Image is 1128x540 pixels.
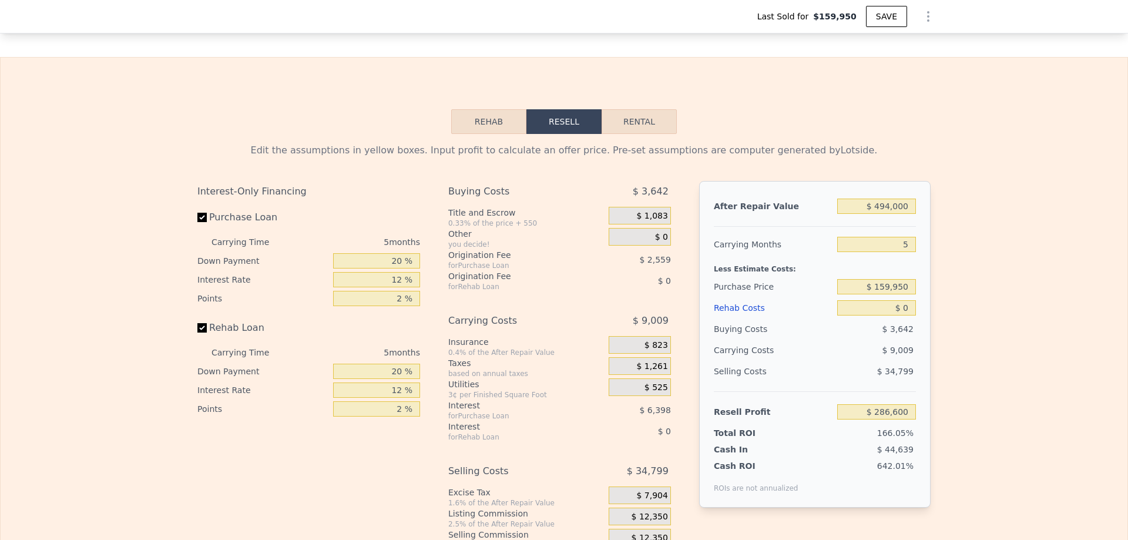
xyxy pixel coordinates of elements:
div: Cash In [714,444,787,455]
span: $ 9,009 [633,310,669,331]
div: Down Payment [197,362,328,381]
span: $ 0 [658,427,671,436]
span: $ 44,639 [877,445,914,454]
span: 166.05% [877,428,914,438]
span: $ 0 [658,276,671,286]
div: Excise Tax [448,487,604,498]
div: 2.5% of the After Repair Value [448,519,604,529]
div: Listing Commission [448,508,604,519]
button: Show Options [916,5,940,28]
div: Interest [448,400,579,411]
span: $159,950 [813,11,857,22]
span: $ 34,799 [627,461,669,482]
span: $ 7,904 [636,491,667,501]
div: you decide! [448,240,604,249]
button: Resell [526,109,602,134]
div: Carrying Months [714,234,832,255]
div: 0.4% of the After Repair Value [448,348,604,357]
div: Title and Escrow [448,207,604,219]
span: $ 9,009 [882,346,914,355]
button: SAVE [866,6,907,27]
span: $ 823 [644,340,668,351]
div: Cash ROI [714,460,798,472]
div: for Rehab Loan [448,432,579,442]
div: 1.6% of the After Repair Value [448,498,604,508]
div: Rehab Costs [714,297,832,318]
span: Last Sold for [757,11,814,22]
div: for Purchase Loan [448,411,579,421]
div: Down Payment [197,251,328,270]
div: Other [448,228,604,240]
div: Carrying Time [211,233,288,251]
div: Utilities [448,378,604,390]
div: Taxes [448,357,604,369]
div: 5 months [293,233,420,251]
span: $ 525 [644,383,668,393]
span: $ 1,261 [636,361,667,372]
div: Buying Costs [714,318,832,340]
span: $ 3,642 [633,181,669,202]
div: 0.33% of the price + 550 [448,219,604,228]
div: Interest Rate [197,270,328,289]
div: Interest Rate [197,381,328,400]
div: Buying Costs [448,181,579,202]
div: Points [197,400,328,418]
div: Purchase Price [714,276,832,297]
div: After Repair Value [714,196,832,217]
div: for Rehab Loan [448,282,579,291]
div: Edit the assumptions in yellow boxes. Input profit to calculate an offer price. Pre-set assumptio... [197,143,931,157]
span: $ 0 [655,232,668,243]
button: Rehab [451,109,526,134]
div: Origination Fee [448,249,579,261]
div: Points [197,289,328,308]
div: Carrying Costs [448,310,579,331]
input: Purchase Loan [197,213,207,222]
span: $ 12,350 [632,512,668,522]
div: Interest-Only Financing [197,181,420,202]
button: Rental [602,109,677,134]
div: for Purchase Loan [448,261,579,270]
span: $ 2,559 [639,255,670,264]
div: Carrying Costs [714,340,787,361]
div: Less Estimate Costs: [714,255,916,276]
div: 5 months [293,343,420,362]
span: $ 1,083 [636,211,667,222]
label: Rehab Loan [197,317,328,338]
div: Resell Profit [714,401,832,422]
div: Carrying Time [211,343,288,362]
span: $ 34,799 [877,367,914,376]
span: $ 3,642 [882,324,914,334]
div: Insurance [448,336,604,348]
div: Origination Fee [448,270,579,282]
div: Total ROI [714,427,787,439]
span: 642.01% [877,461,914,471]
div: Interest [448,421,579,432]
input: Rehab Loan [197,323,207,333]
div: based on annual taxes [448,369,604,378]
div: Selling Costs [714,361,832,382]
div: 3¢ per Finished Square Foot [448,390,604,400]
div: ROIs are not annualized [714,472,798,493]
div: Selling Costs [448,461,579,482]
label: Purchase Loan [197,207,328,228]
span: $ 6,398 [639,405,670,415]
